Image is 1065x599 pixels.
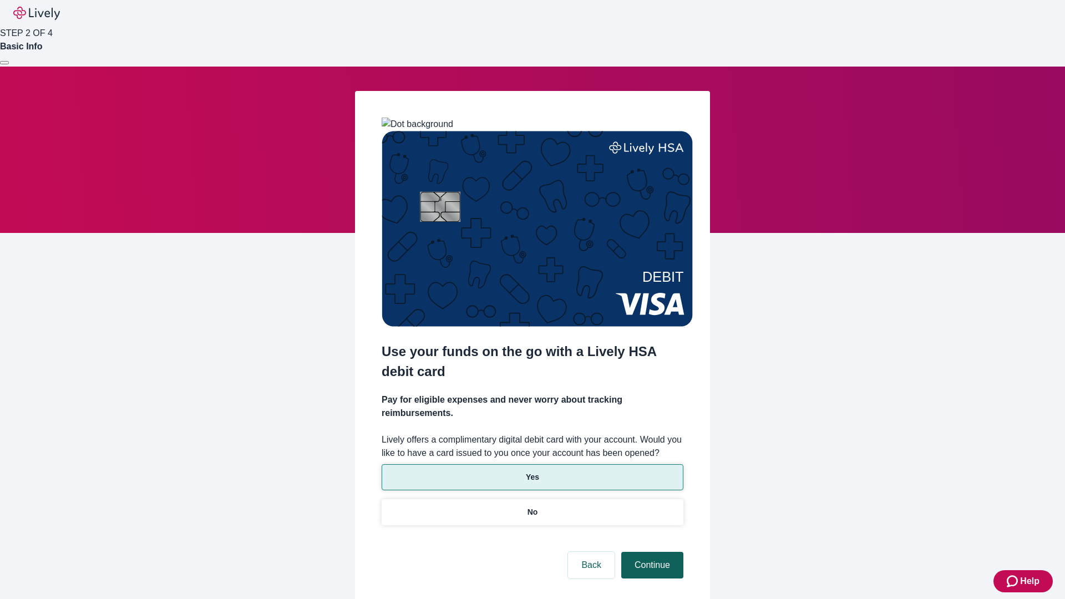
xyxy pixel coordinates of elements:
[1007,575,1020,588] svg: Zendesk support icon
[993,570,1053,592] button: Zendesk support iconHelp
[621,552,683,578] button: Continue
[1020,575,1039,588] span: Help
[382,131,693,327] img: Debit card
[382,464,683,490] button: Yes
[382,118,453,131] img: Dot background
[568,552,615,578] button: Back
[528,506,538,518] p: No
[382,499,683,525] button: No
[382,393,683,420] h4: Pay for eligible expenses and never worry about tracking reimbursements.
[526,471,539,483] p: Yes
[13,7,60,20] img: Lively
[382,342,683,382] h2: Use your funds on the go with a Lively HSA debit card
[382,433,683,460] label: Lively offers a complimentary digital debit card with your account. Would you like to have a card...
